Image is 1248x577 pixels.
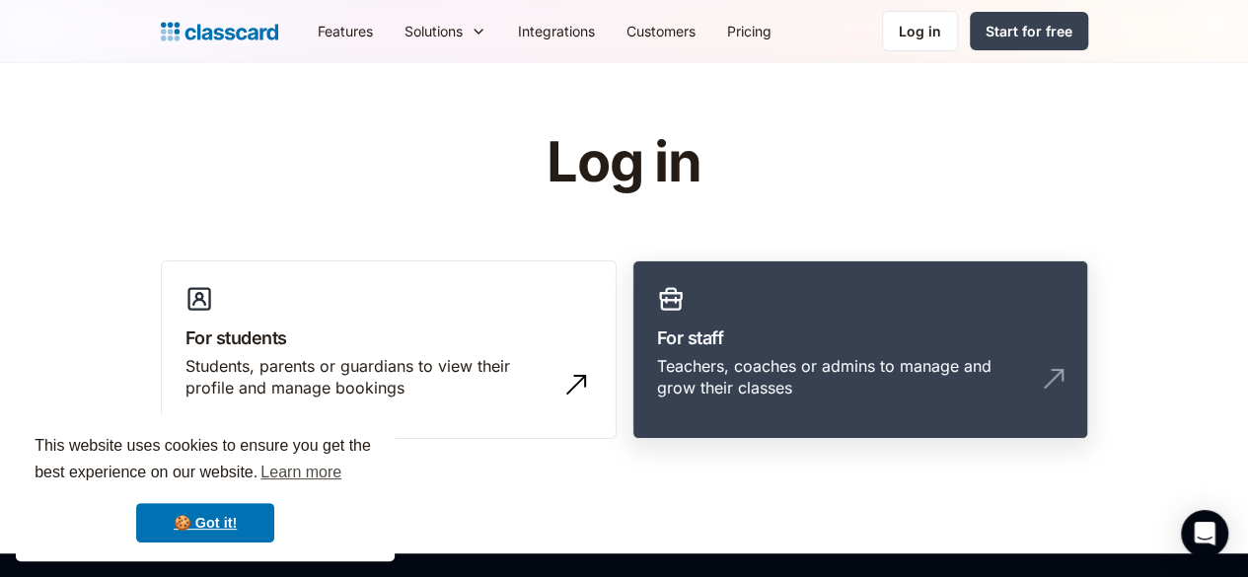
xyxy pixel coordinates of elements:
[257,458,344,487] a: learn more about cookies
[185,355,552,399] div: Students, parents or guardians to view their profile and manage bookings
[389,9,502,53] div: Solutions
[16,415,395,561] div: cookieconsent
[882,11,958,51] a: Log in
[502,9,611,53] a: Integrations
[899,21,941,41] div: Log in
[302,9,389,53] a: Features
[1181,510,1228,557] div: Open Intercom Messenger
[611,9,711,53] a: Customers
[632,260,1088,440] a: For staffTeachers, coaches or admins to manage and grow their classes
[35,434,376,487] span: This website uses cookies to ensure you get the best experience on our website.
[161,18,278,45] a: Logo
[986,21,1072,41] div: Start for free
[161,260,617,440] a: For studentsStudents, parents or guardians to view their profile and manage bookings
[657,325,1064,351] h3: For staff
[711,9,787,53] a: Pricing
[311,132,937,193] h1: Log in
[185,325,592,351] h3: For students
[970,12,1088,50] a: Start for free
[404,21,463,41] div: Solutions
[657,355,1024,399] div: Teachers, coaches or admins to manage and grow their classes
[136,503,274,542] a: dismiss cookie message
